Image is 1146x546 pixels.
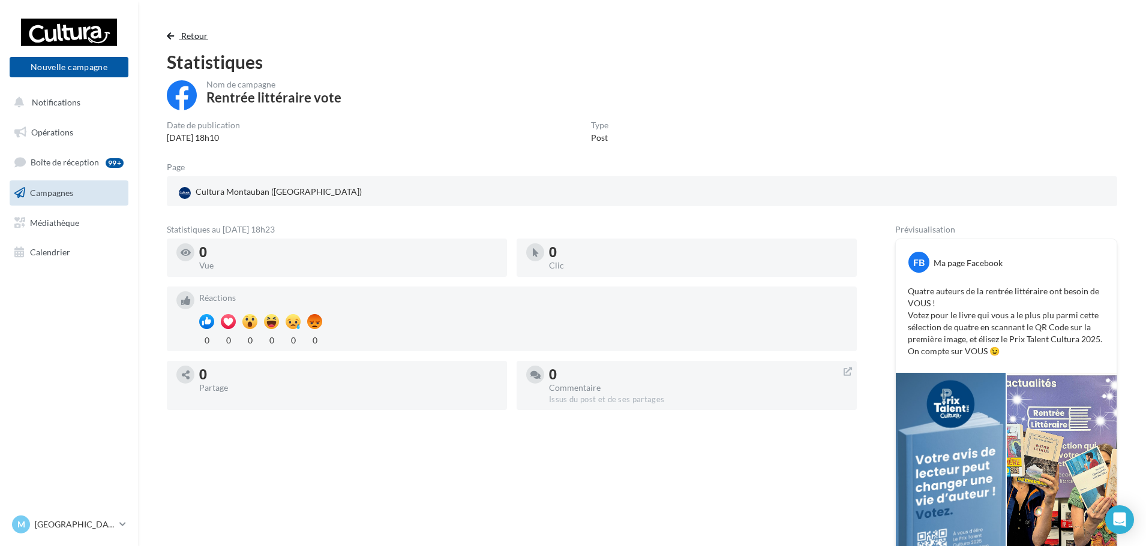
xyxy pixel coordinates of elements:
[30,217,79,227] span: Médiathèque
[286,332,301,346] div: 0
[307,332,322,346] div: 0
[167,29,213,43] button: Retour
[167,225,857,234] div: Statistiques au [DATE] 18h23
[199,332,214,346] div: 0
[7,210,131,236] a: Médiathèque
[908,285,1105,357] p: Quatre auteurs de la rentrée littéraire ont besoin de VOUS ! Votez pour le livre qui vous a le pl...
[7,90,126,115] button: Notifications
[7,180,131,206] a: Campagnes
[206,80,341,89] div: Nom de campagne
[167,121,240,129] div: Date de publication
[549,384,847,392] div: Commentaire
[549,394,847,405] div: Issus du post et de ses partages
[10,57,128,77] button: Nouvelle campagne
[199,384,497,392] div: Partage
[31,157,99,167] span: Boîte de réception
[31,127,73,137] span: Opérations
[908,252,929,273] div: FB
[895,225,1117,234] div: Prévisualisation
[206,91,341,104] div: Rentrée littéraire vote
[199,368,497,381] div: 0
[549,368,847,381] div: 0
[30,188,73,198] span: Campagnes
[199,246,497,259] div: 0
[591,132,608,144] div: Post
[35,518,115,530] p: [GEOGRAPHIC_DATA]
[167,132,240,144] div: [DATE] 18h10
[591,121,608,129] div: Type
[7,240,131,265] a: Calendrier
[17,518,25,530] span: M
[549,246,847,259] div: 0
[167,53,1117,71] div: Statistiques
[199,261,497,270] div: Vue
[7,120,131,145] a: Opérations
[106,158,124,168] div: 99+
[242,332,257,346] div: 0
[1105,505,1134,534] div: Open Intercom Messenger
[167,163,194,171] div: Page
[7,149,131,175] a: Boîte de réception99+
[934,257,1003,269] div: Ma page Facebook
[181,31,208,41] span: Retour
[264,332,279,346] div: 0
[199,294,847,302] div: Réactions
[32,97,80,107] span: Notifications
[30,247,70,257] span: Calendrier
[10,513,128,536] a: M [GEOGRAPHIC_DATA]
[549,261,847,270] div: Clic
[176,183,364,201] div: Cultura Montauban ([GEOGRAPHIC_DATA])
[176,183,487,201] a: Cultura Montauban ([GEOGRAPHIC_DATA])
[221,332,236,346] div: 0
